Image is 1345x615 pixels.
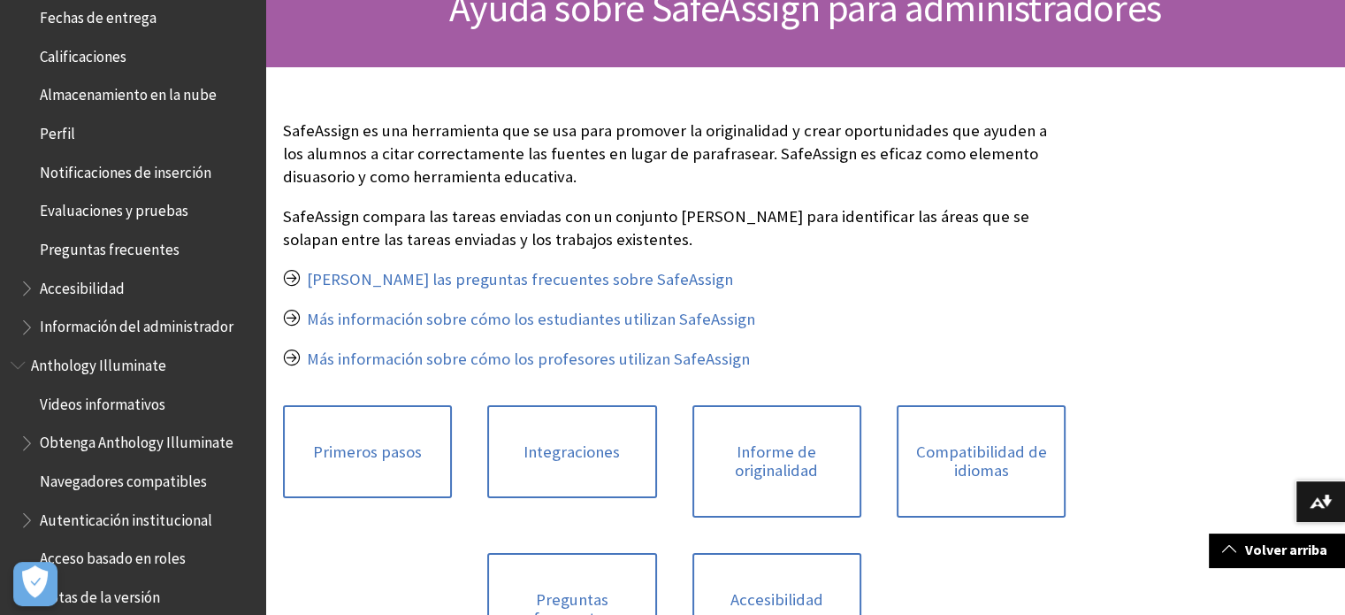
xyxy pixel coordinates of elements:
[40,505,212,529] span: Autenticación institucional
[40,544,186,568] span: Acceso basado en roles
[40,273,125,297] span: Accesibilidad
[283,205,1066,251] p: SafeAssign compara las tareas enviadas con un conjunto [PERSON_NAME] para identificar las áreas q...
[283,119,1066,189] p: SafeAssign es una herramienta que se usa para promover la originalidad y crear oportunidades que ...
[307,269,733,290] a: [PERSON_NAME] las preguntas frecuentes sobre SafeAssign
[40,582,160,606] span: Notas de la versión
[487,405,656,499] a: Integraciones
[40,312,233,336] span: Información del administrador
[40,81,217,104] span: Almacenamiento en la nube
[13,562,57,606] button: Abrir preferencias
[40,389,165,413] span: Videos informativos
[40,428,233,452] span: Obtenga Anthology Illuminate
[283,405,452,499] a: Primeros pasos
[897,405,1066,518] a: Compatibilidad de idiomas
[692,405,861,518] a: Informe de originalidad
[1209,534,1345,566] a: Volver arriba
[40,158,211,181] span: Notificaciones de inserción
[40,196,188,220] span: Evaluaciones y pruebas
[307,349,750,370] a: Más información sobre cómo los profesores utilizan SafeAssign
[31,350,166,374] span: Anthology Illuminate
[307,309,755,330] a: Más información sobre cómo los estudiantes utilizan SafeAssign
[40,3,157,27] span: Fechas de entrega
[40,119,75,142] span: Perfil
[40,234,180,258] span: Preguntas frecuentes
[40,466,207,490] span: Navegadores compatibles
[40,42,126,65] span: Calificaciones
